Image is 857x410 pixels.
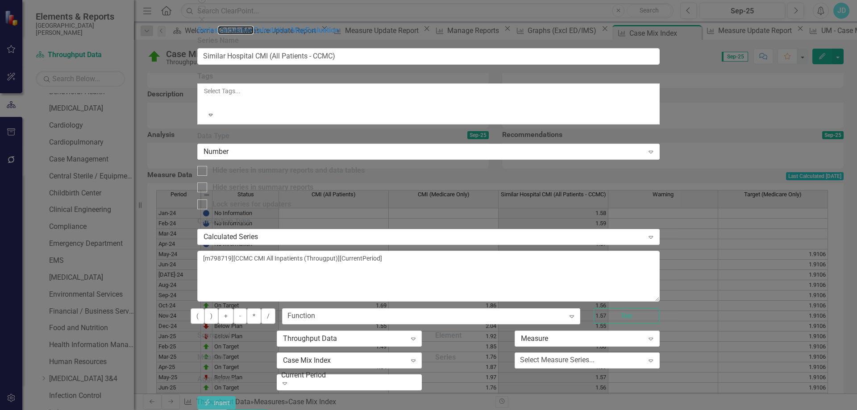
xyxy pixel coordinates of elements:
textarea: [m798719][CCMC CMI All Inpatients (Througput)][CurrentPeriod] [197,251,659,302]
div: Current Period [281,370,423,380]
div: Calculated Series [204,232,644,242]
label: Data Type [197,131,659,141]
input: Series Name [197,48,659,65]
div: Select Measure Series... [520,355,595,365]
label: Series [435,352,456,363]
label: Series Name [197,36,659,46]
label: Measure [197,352,226,363]
button: + [218,308,233,324]
label: Aggregation [197,374,237,385]
label: Tags [197,71,659,82]
div: Throughput Data [283,333,406,344]
div: Measure [521,333,644,344]
a: Calculation Map [254,26,305,34]
div: Select Tags... [204,87,653,95]
button: Insert [197,396,236,410]
button: / [261,308,275,324]
button: ( [191,308,204,324]
button: Test [594,308,660,324]
button: ) [204,308,218,324]
button: - [233,308,247,324]
div: Number [204,147,644,157]
div: Lock series for updaters [212,199,291,210]
div: Function [287,311,315,321]
a: Evaluation [305,26,339,34]
label: Element [435,331,462,341]
a: Series [197,26,218,34]
a: Calculation [218,26,254,34]
label: Calculation Type [197,216,659,227]
div: Case Mix Index [283,355,406,365]
div: Hide series in summary reports [212,182,313,193]
label: Scorecard [197,331,230,341]
div: Hide series in summary reports and data tables [212,166,365,176]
